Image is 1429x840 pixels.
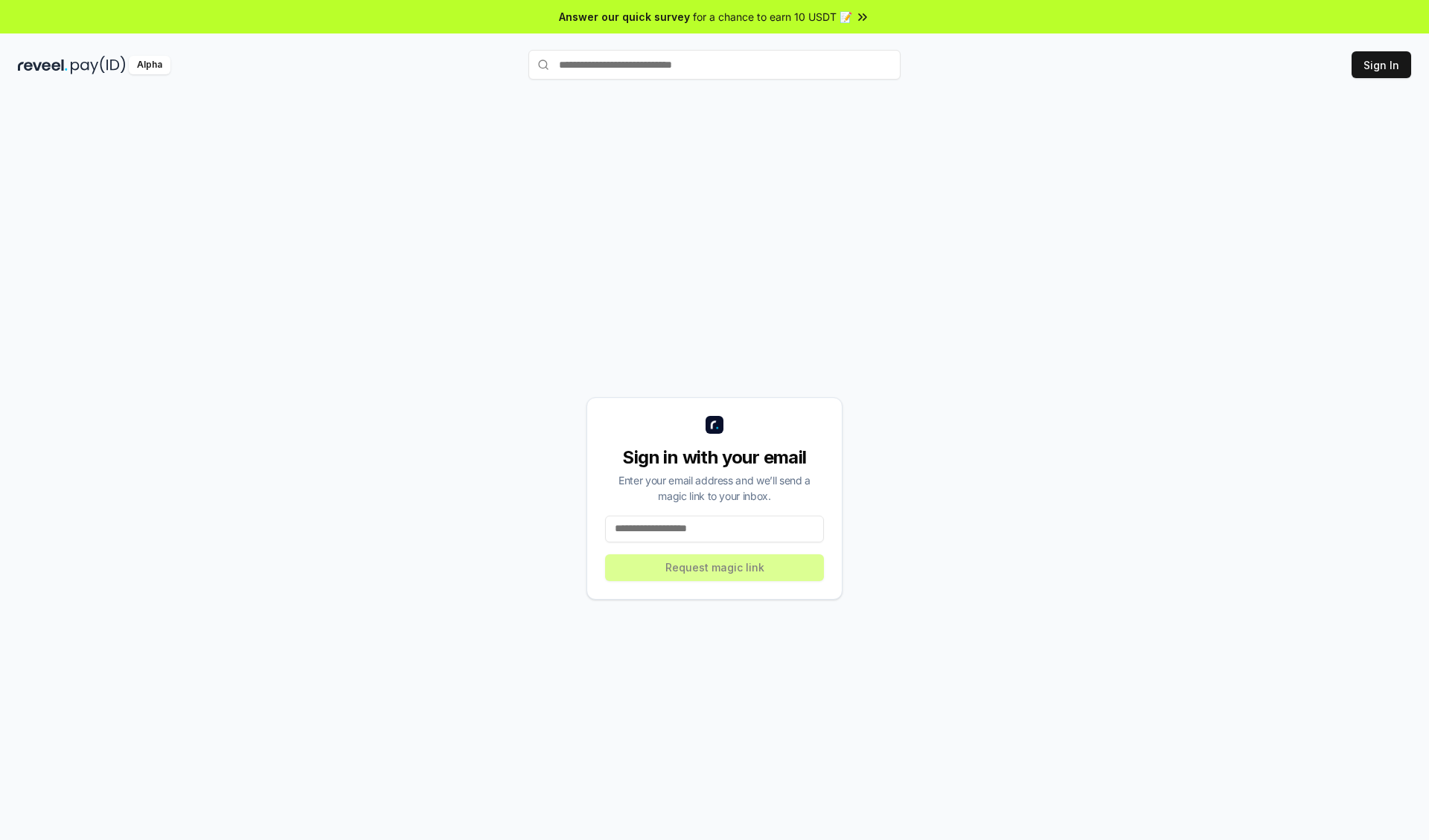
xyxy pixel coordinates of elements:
span: Answer our quick survey [559,9,690,25]
img: pay_id [71,56,126,74]
span: for a chance to earn 10 USDT 📝 [693,9,852,25]
div: Sign in with your email [605,446,824,469]
div: Alpha [129,56,170,74]
img: logo_small [706,416,723,434]
img: reveel_dark [18,56,68,74]
div: Enter your email address and we’ll send a magic link to your inbox. [605,472,824,504]
button: Sign In [1352,51,1411,78]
